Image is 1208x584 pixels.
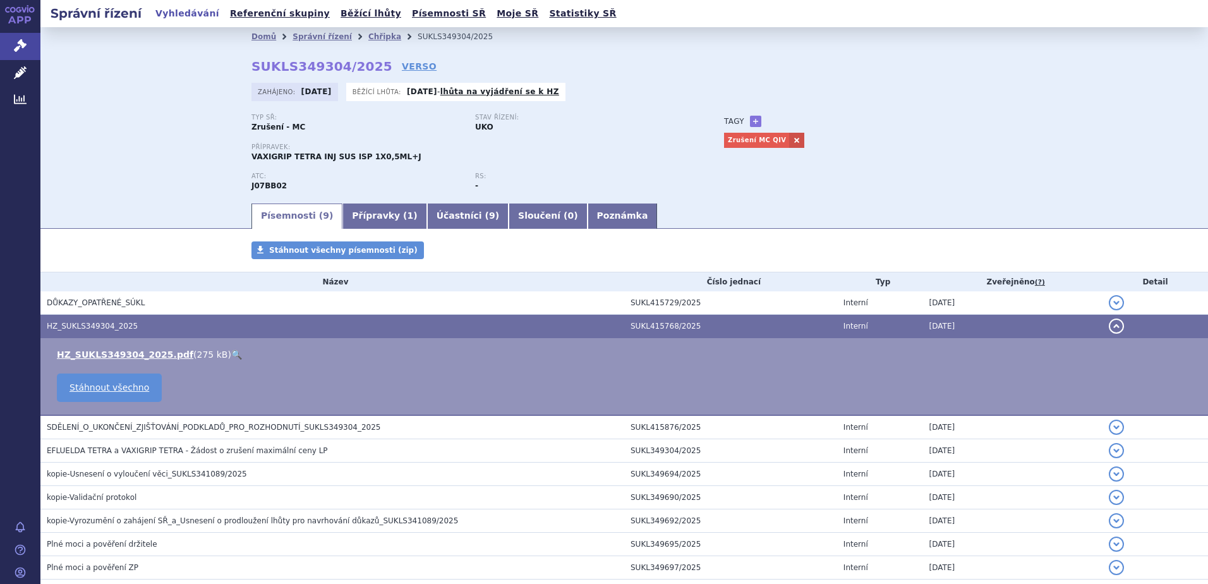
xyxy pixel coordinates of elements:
th: Zveřejněno [923,272,1102,291]
span: Běžící lhůta: [353,87,404,97]
strong: SUKLS349304/2025 [251,59,392,74]
a: Běžící lhůty [337,5,405,22]
p: RS: [475,173,686,180]
a: + [750,116,761,127]
td: SUKL349690/2025 [624,486,837,509]
td: SUKL415876/2025 [624,415,837,439]
td: SUKL349695/2025 [624,533,837,556]
td: SUKL415768/2025 [624,315,837,338]
td: SUKL415729/2025 [624,291,837,315]
td: [DATE] [923,486,1102,509]
span: kopie-Usnesení o vyloučení věci_SUKLS341089/2025 [47,470,247,478]
p: ATC: [251,173,462,180]
a: Stáhnout všechny písemnosti (zip) [251,241,424,259]
strong: Zrušení - MC [251,123,305,131]
span: Plné moci a pověření držitele [47,540,157,549]
button: detail [1109,490,1124,505]
li: ( ) [57,348,1195,361]
td: SUKL349692/2025 [624,509,837,533]
td: [DATE] [923,415,1102,439]
td: [DATE] [923,533,1102,556]
td: SUKL349697/2025 [624,556,837,580]
a: Domů [251,32,276,41]
a: Chřipka [368,32,401,41]
strong: UKO [475,123,493,131]
a: Stáhnout všechno [57,374,162,402]
button: detail [1109,295,1124,310]
span: Interní [843,470,868,478]
td: [DATE] [923,315,1102,338]
abbr: (?) [1035,278,1045,287]
span: Interní [843,423,868,432]
strong: [DATE] [301,87,332,96]
a: Zrušení MC QIV [724,133,789,148]
span: Zahájeno: [258,87,298,97]
th: Typ [837,272,923,291]
button: detail [1109,537,1124,552]
button: detail [1109,513,1124,528]
td: [DATE] [923,463,1102,486]
a: 🔍 [231,350,242,360]
p: Typ SŘ: [251,114,462,121]
li: SUKLS349304/2025 [418,27,509,46]
span: 0 [567,210,574,221]
a: Přípravky (1) [342,204,426,229]
a: VERSO [402,60,437,73]
button: detail [1109,319,1124,334]
span: Interní [843,446,868,455]
td: [DATE] [923,439,1102,463]
th: Detail [1102,272,1208,291]
p: Přípravek: [251,143,699,151]
span: Stáhnout všechny písemnosti (zip) [269,246,418,255]
p: - [407,87,559,97]
strong: - [475,181,478,190]
span: EFLUELDA TETRA a VAXIGRIP TETRA - Žádost o zrušení maximální ceny LP [47,446,328,455]
h3: Tagy [724,114,744,129]
button: detail [1109,443,1124,458]
button: detail [1109,560,1124,575]
th: Název [40,272,624,291]
p: Stav řízení: [475,114,686,121]
span: 9 [489,210,495,221]
span: kopie-Vyrozumění o zahájení SŘ_a_Usnesení o prodloužení lhůty pro navrhování důkazů_SUKLS341089/2025 [47,516,458,525]
th: Číslo jednací [624,272,837,291]
strong: [DATE] [407,87,437,96]
h2: Správní řízení [40,4,152,22]
td: [DATE] [923,291,1102,315]
td: [DATE] [923,556,1102,580]
a: Účastníci (9) [427,204,509,229]
td: [DATE] [923,509,1102,533]
a: Vyhledávání [152,5,223,22]
td: SUKL349304/2025 [624,439,837,463]
span: Plné moci a pověření ZP [47,563,138,572]
a: Moje SŘ [493,5,542,22]
span: 9 [323,210,329,221]
span: 1 [408,210,414,221]
a: Písemnosti (9) [251,204,342,229]
td: SUKL349694/2025 [624,463,837,486]
a: lhůta na vyjádření se k HZ [440,87,559,96]
button: detail [1109,466,1124,482]
span: DŮKAZY_OPATŘENÉ_SÚKL [47,298,145,307]
a: Písemnosti SŘ [408,5,490,22]
span: Interní [843,322,868,331]
span: Interní [843,563,868,572]
a: Referenční skupiny [226,5,334,22]
span: HZ_SUKLS349304_2025 [47,322,138,331]
strong: CHŘIPKA, INAKTIVOVANÁ VAKCÍNA, ŠTĚPENÝ VIRUS NEBO POVRCHOVÝ ANTIGEN [251,181,287,190]
span: Interní [843,493,868,502]
span: VAXIGRIP TETRA INJ SUS ISP 1X0,5ML+J [251,152,421,161]
a: HZ_SUKLS349304_2025.pdf [57,350,193,360]
a: Statistiky SŘ [545,5,620,22]
span: Interní [843,298,868,307]
a: Sloučení (0) [509,204,587,229]
span: Interní [843,540,868,549]
span: kopie-Validační protokol [47,493,136,502]
a: Poznámka [588,204,658,229]
span: Interní [843,516,868,525]
span: 275 kB [197,350,228,360]
a: Správní řízení [293,32,352,41]
button: detail [1109,420,1124,435]
span: SDĚLENÍ_O_UKONČENÍ_ZJIŠŤOVÁNÍ_PODKLADŮ_PRO_ROZHODNUTÍ_SUKLS349304_2025 [47,423,380,432]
